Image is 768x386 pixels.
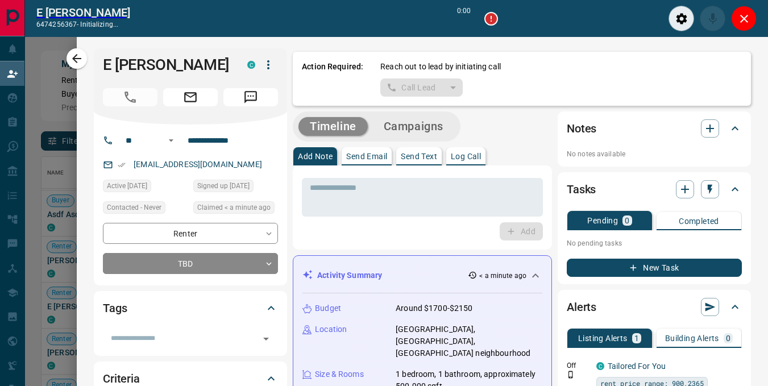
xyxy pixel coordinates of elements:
div: Tasks [567,176,742,203]
h1: E [PERSON_NAME] [103,56,230,74]
p: 0 [726,334,730,342]
span: Call [103,88,157,106]
p: No pending tasks [567,235,742,252]
h2: Notes [567,119,596,138]
span: Message [223,88,278,106]
p: Send Email [346,152,387,160]
div: Close [731,6,757,31]
div: Fri Sep 12 2025 [193,201,278,217]
span: Contacted - Never [107,202,161,213]
div: Wed Sep 10 2025 [103,180,188,196]
svg: Push Notification Only [567,371,575,379]
p: Log Call [451,152,481,160]
p: Budget [315,302,341,314]
p: Around $1700-$2150 [396,302,472,314]
div: Renter [103,223,278,244]
div: split button [380,78,463,97]
p: 0:00 [457,6,471,31]
div: TBD [103,253,278,274]
p: Send Text [401,152,437,160]
h2: Alerts [567,298,596,316]
p: < a minute ago [479,271,526,281]
p: Off [567,360,590,371]
h2: E [PERSON_NAME] [36,6,130,19]
span: Email [163,88,218,106]
p: Add Note [298,152,333,160]
h2: Tags [103,299,127,317]
span: Signed up [DATE] [197,180,250,192]
p: [GEOGRAPHIC_DATA], [GEOGRAPHIC_DATA], [GEOGRAPHIC_DATA] neighbourhood [396,323,542,359]
button: Timeline [298,117,368,136]
h2: Tasks [567,180,596,198]
div: Tags [103,294,278,322]
p: No notes available [567,149,742,159]
span: Claimed < a minute ago [197,202,271,213]
p: 0 [625,217,629,225]
p: Completed [679,217,719,225]
p: Building Alerts [665,334,719,342]
div: condos.ca [596,362,604,370]
p: Action Required: [302,61,363,97]
div: condos.ca [247,61,255,69]
span: Active [DATE] [107,180,147,192]
div: Mute [700,6,725,31]
div: Notes [567,115,742,142]
p: Activity Summary [317,269,382,281]
p: Pending [587,217,618,225]
p: 1 [634,334,639,342]
p: Listing Alerts [578,334,628,342]
div: Alerts [567,293,742,321]
span: initializing... [80,20,118,28]
a: Tailored For You [608,362,666,371]
button: Campaigns [372,117,455,136]
p: Reach out to lead by initiating call [380,61,501,73]
p: 6474256367 - [36,19,130,30]
div: Activity Summary< a minute ago [302,265,542,286]
div: Wed Sep 10 2025 [193,180,278,196]
button: New Task [567,259,742,277]
svg: Email Verified [118,161,126,169]
p: Location [315,323,347,335]
button: Open [164,134,178,147]
a: [EMAIL_ADDRESS][DOMAIN_NAME] [134,160,262,169]
button: Open [258,331,274,347]
p: Size & Rooms [315,368,364,380]
div: Audio Settings [669,6,694,31]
